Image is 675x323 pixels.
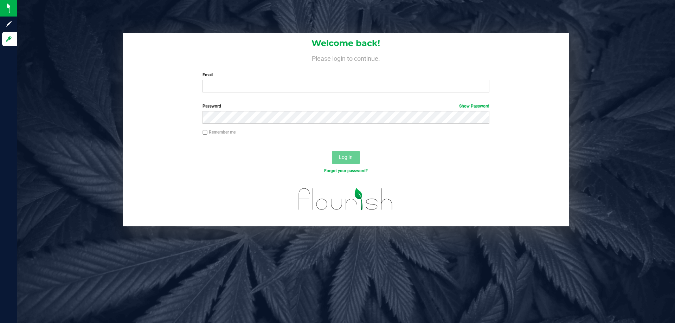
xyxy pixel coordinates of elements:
[459,104,489,109] a: Show Password
[123,53,569,62] h4: Please login to continue.
[290,181,401,217] img: flourish_logo.svg
[202,104,221,109] span: Password
[332,151,360,164] button: Log In
[339,154,353,160] span: Log In
[202,72,489,78] label: Email
[123,39,569,48] h1: Welcome back!
[202,130,207,135] input: Remember me
[324,168,368,173] a: Forgot your password?
[202,129,236,135] label: Remember me
[5,35,12,43] inline-svg: Log in
[5,20,12,27] inline-svg: Sign up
